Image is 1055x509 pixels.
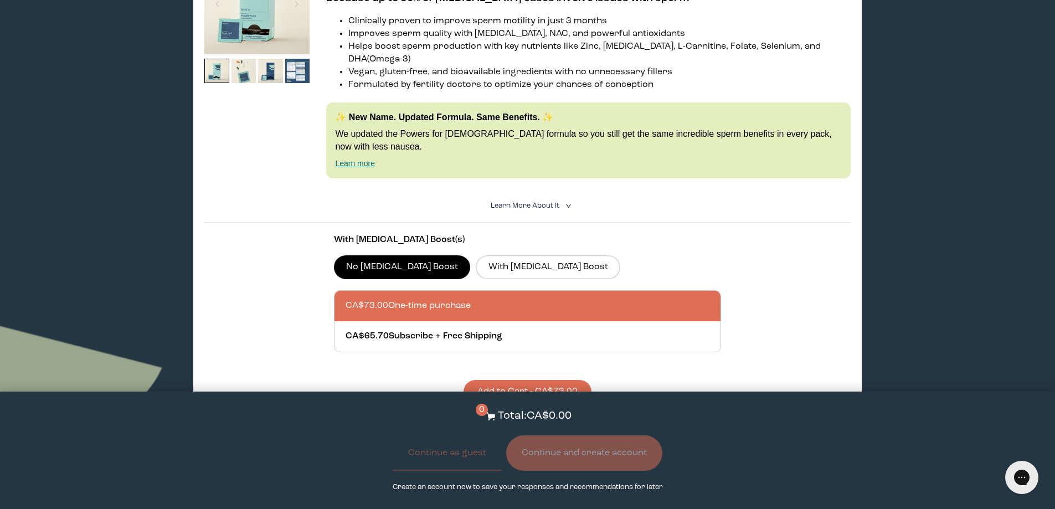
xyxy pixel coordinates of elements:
a: Learn more [335,159,375,168]
li: Helps boost sperm production with key nutrients like Zinc, [MEDICAL_DATA], L-Carnitine, Folate, S... [348,40,850,66]
button: Continue and create account [506,435,662,471]
button: Continue as guest [393,435,502,471]
p: Create an account now to save your responses and recommendations for later [393,482,663,492]
label: No [MEDICAL_DATA] Boost [334,255,471,279]
img: thumbnail image [258,59,283,84]
strong: ✨ New Name. Updated Formula. Same Benefits. ✨ [335,112,553,122]
li: Formulated by fertility doctors to optimize your chances of conception [348,79,850,91]
p: We updated the Powers for [DEMOGRAPHIC_DATA] formula so you still get the same incredible sperm b... [335,128,841,153]
span: 0 [476,404,488,416]
span: Learn More About it [491,202,559,209]
li: Improves sperm quality with [MEDICAL_DATA], NAC, and powerful antioxidants [348,28,850,40]
i: < [562,203,573,209]
p: With [MEDICAL_DATA] Boost(s) [334,234,722,246]
summary: Learn More About it < [491,200,565,211]
img: thumbnail image [231,59,256,84]
img: thumbnail image [204,59,229,84]
p: Total: CA$0.00 [498,408,572,424]
img: thumbnail image [285,59,310,84]
iframe: Gorgias live chat messenger [1000,457,1044,498]
li: Clinically proven to improve sperm motility in just 3 months [348,15,850,28]
button: Add to Cart - CA$73.00 [464,380,591,404]
li: Vegan, gluten-free, and bioavailable ingredients with no unnecessary fillers [348,66,850,79]
label: With [MEDICAL_DATA] Boost [476,255,620,279]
